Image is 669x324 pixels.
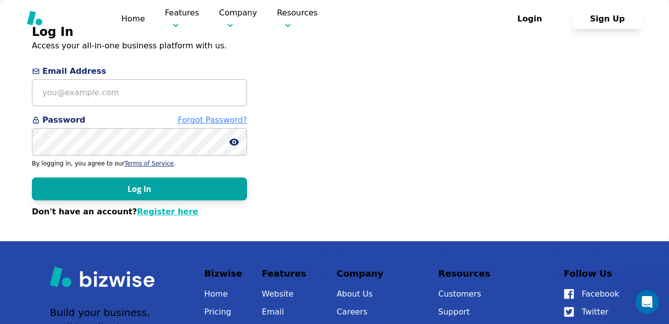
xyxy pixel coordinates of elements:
[204,287,242,301] a: Home
[564,305,619,319] a: Twitter
[262,305,317,319] a: Email
[27,10,102,25] img: Bizwise Logo
[277,7,318,30] p: Resources
[438,305,544,319] button: Support
[495,14,572,23] a: Login
[564,287,619,301] a: Facebook
[495,9,564,29] button: Login
[32,40,247,51] p: Access your all-in-one business platform with us.
[204,266,242,281] p: Bizwise
[564,307,574,317] img: Twitter Icon
[178,115,247,125] a: Forgot Password?
[262,266,317,281] p: Features
[219,7,257,30] p: Company
[165,7,199,30] p: Features
[572,9,642,29] button: Sign Up
[204,305,242,319] a: Pricing
[32,206,247,217] div: Don't have an account?Register here
[564,266,619,281] p: Follow Us
[32,79,247,107] input: you@example.com
[572,14,642,23] a: Sign Up
[438,266,544,281] p: Resources
[50,266,154,287] img: Bizwise Logo
[125,160,174,167] a: Terms of Service
[32,206,247,217] p: Don't have an account?
[564,289,574,299] img: Facebook Icon
[337,305,419,319] a: Careers
[635,290,659,314] iframe: Intercom live chat
[32,177,247,200] button: Log In
[137,207,198,216] a: Register here
[337,266,419,281] p: Company
[337,287,419,301] a: About Us
[32,114,247,126] span: Password
[122,14,145,23] a: Home
[438,287,544,301] a: Customers
[32,160,247,167] p: By logging in, you agree to our .
[32,65,247,77] span: Email Address
[262,287,317,301] a: Website
[338,12,367,25] a: Pricing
